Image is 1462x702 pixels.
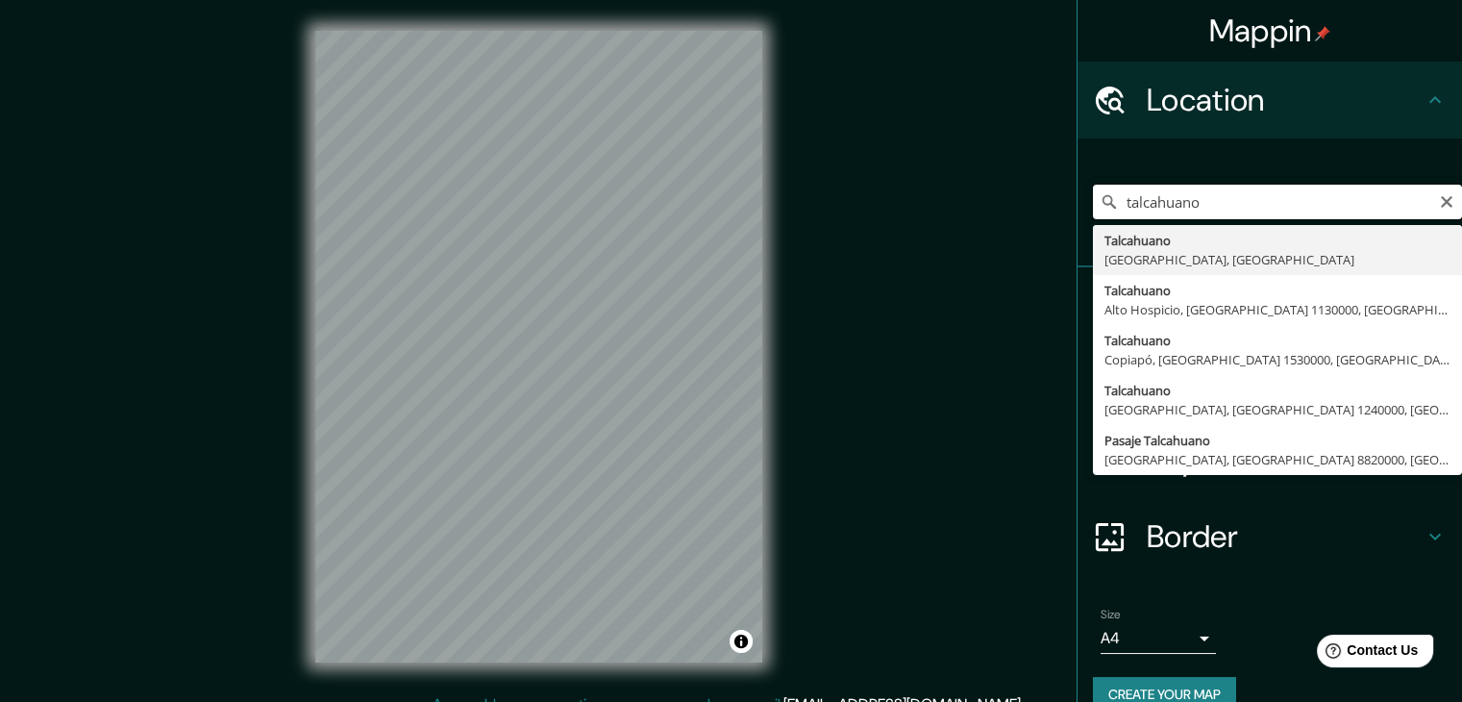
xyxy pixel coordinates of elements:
[1439,191,1454,210] button: Clear
[1147,517,1424,556] h4: Border
[1093,185,1462,219] input: Pick your city or area
[1104,431,1450,450] div: Pasaje Talcahuano
[1104,450,1450,469] div: [GEOGRAPHIC_DATA], [GEOGRAPHIC_DATA] 8820000, [GEOGRAPHIC_DATA]
[1147,81,1424,119] h4: Location
[1104,250,1450,269] div: [GEOGRAPHIC_DATA], [GEOGRAPHIC_DATA]
[1101,623,1216,654] div: A4
[1209,12,1331,50] h4: Mappin
[1104,281,1450,300] div: Talcahuano
[730,630,753,653] button: Toggle attribution
[315,31,762,663] canvas: Map
[1104,331,1450,350] div: Talcahuano
[1078,498,1462,575] div: Border
[1078,421,1462,498] div: Layout
[1078,344,1462,421] div: Style
[1104,231,1450,250] div: Talcahuano
[1291,627,1441,681] iframe: Help widget launcher
[1101,607,1121,623] label: Size
[1078,62,1462,138] div: Location
[1147,440,1424,479] h4: Layout
[1104,381,1450,400] div: Talcahuano
[1104,350,1450,369] div: Copiapó, [GEOGRAPHIC_DATA] 1530000, [GEOGRAPHIC_DATA]
[1104,400,1450,419] div: [GEOGRAPHIC_DATA], [GEOGRAPHIC_DATA] 1240000, [GEOGRAPHIC_DATA]
[1104,300,1450,319] div: Alto Hospicio, [GEOGRAPHIC_DATA] 1130000, [GEOGRAPHIC_DATA]
[1315,26,1330,41] img: pin-icon.png
[1078,267,1462,344] div: Pins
